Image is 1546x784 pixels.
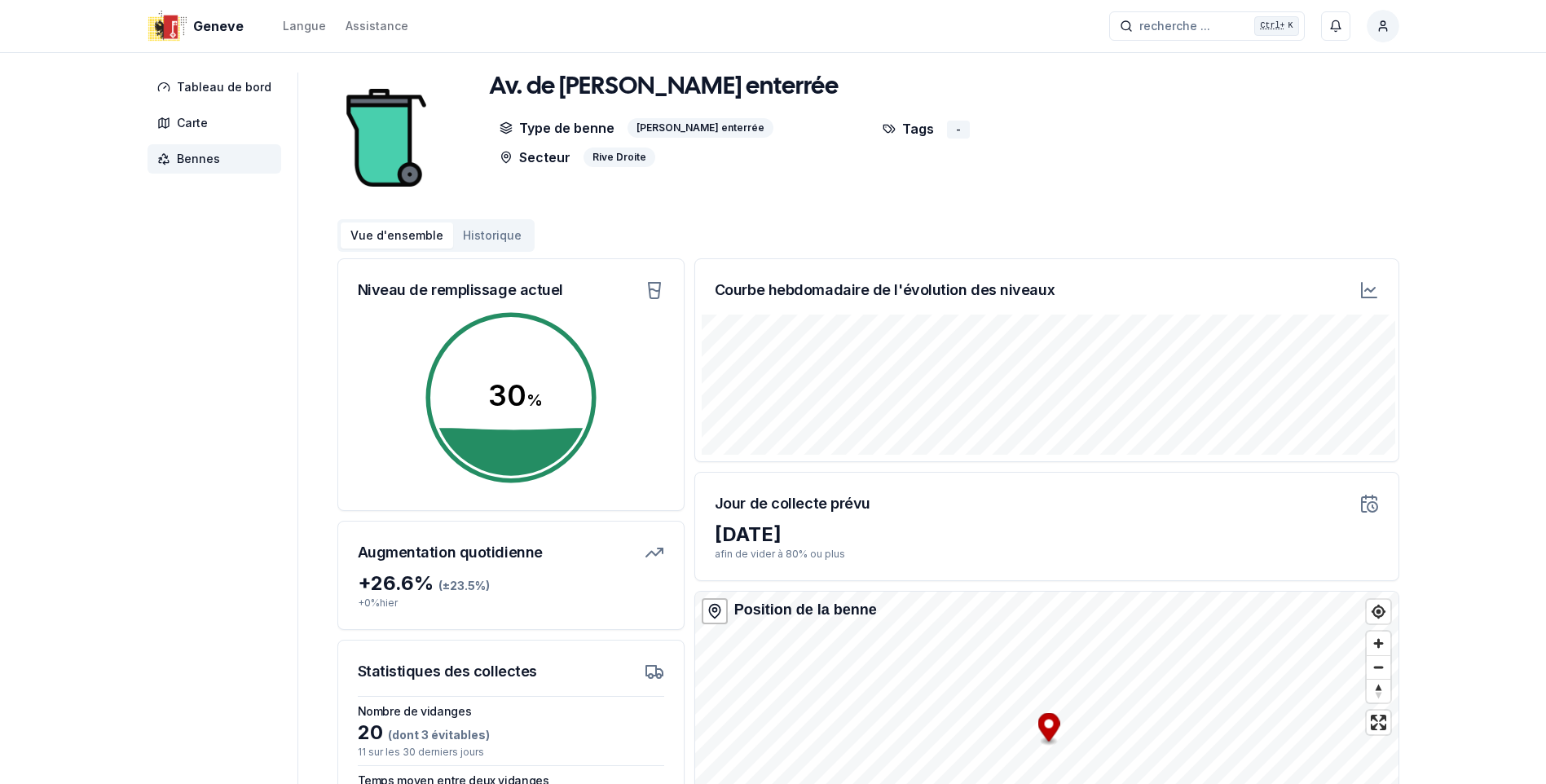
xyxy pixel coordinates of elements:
[193,16,244,36] span: Geneve
[453,222,531,249] button: Historique
[1139,18,1210,34] span: recherche ...
[358,660,537,683] h3: Statistiques des collectes
[500,148,570,167] p: Secteur
[1367,680,1390,703] span: Reset bearing to north
[1367,600,1390,623] button: Find my location
[358,720,664,746] div: 20
[1367,679,1390,703] button: Reset bearing to north
[715,492,870,515] h3: Jour de collecte prévu
[148,7,187,46] img: Geneve Logo
[341,222,453,249] button: Vue d'ensemble
[337,73,435,203] img: bin Image
[715,522,1379,548] div: [DATE]
[584,148,655,167] div: Rive Droite
[883,118,934,139] p: Tags
[1367,632,1390,655] button: Zoom in
[358,570,664,597] div: + 26.6 %
[1109,11,1305,41] button: recherche ...Ctrl+K
[358,597,664,610] p: + 0 % hier
[148,73,288,102] a: Tableau de bord
[177,151,220,167] span: Bennes
[283,16,326,36] button: Langue
[358,746,664,759] p: 11 sur les 30 derniers jours
[715,548,1379,561] p: afin de vider à 80% ou plus
[500,118,614,138] p: Type de benne
[438,579,490,592] span: (± 23.5 %)
[346,16,408,36] a: Assistance
[1037,713,1059,747] div: Map marker
[148,16,250,36] a: Geneve
[628,118,773,138] div: [PERSON_NAME] enterrée
[358,703,664,720] h3: Nombre de vidanges
[1367,655,1390,679] button: Zoom out
[490,73,839,102] h1: Av. de [PERSON_NAME] enterrée
[1367,711,1390,734] button: Enter fullscreen
[358,279,563,302] h3: Niveau de remplissage actuel
[734,598,877,621] div: Position de la benne
[283,18,326,34] div: Langue
[148,108,288,138] a: Carte
[383,728,490,742] span: (dont 3 évitables)
[358,541,543,564] h3: Augmentation quotidienne
[177,79,271,95] span: Tableau de bord
[947,121,970,139] div: -
[177,115,208,131] span: Carte
[148,144,288,174] a: Bennes
[715,279,1055,302] h3: Courbe hebdomadaire de l'évolution des niveaux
